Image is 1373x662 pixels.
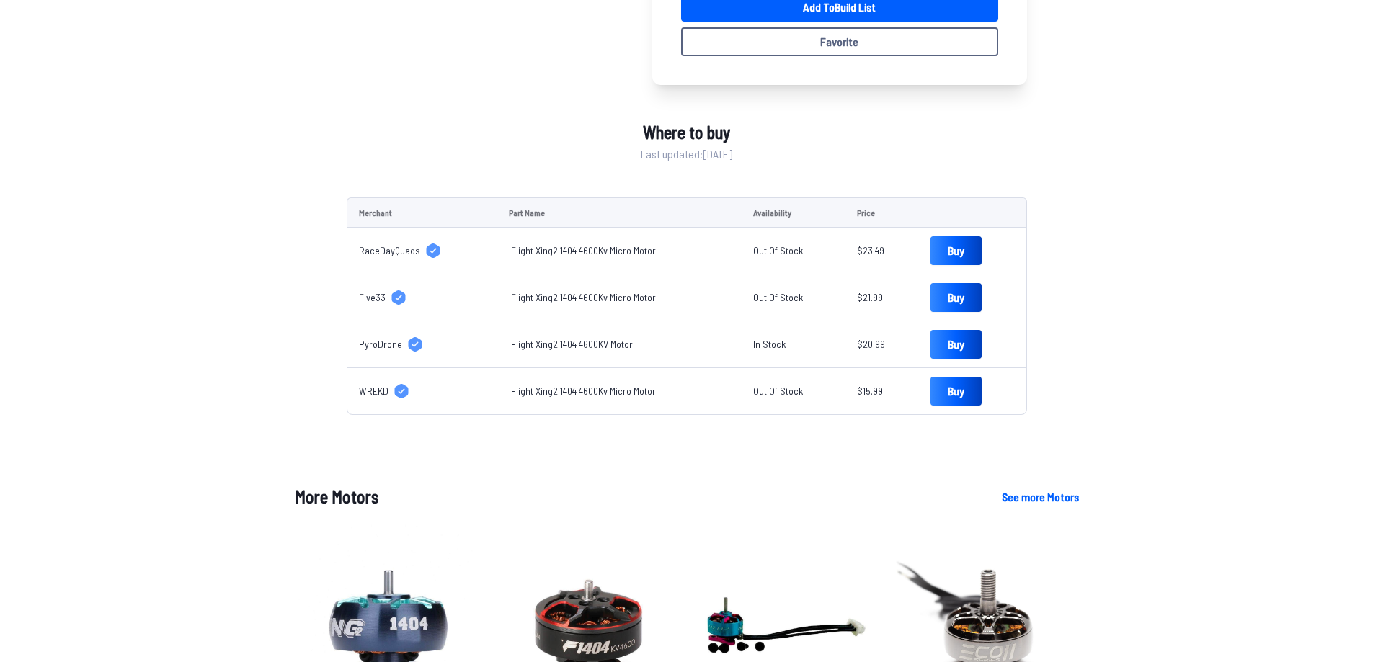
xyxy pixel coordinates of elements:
a: Buy [930,377,982,406]
h1: More Motors [295,484,979,510]
span: Five33 [359,290,386,305]
td: Out Of Stock [742,228,846,274]
span: Last updated: [DATE] [641,146,732,163]
a: Five33 [359,290,486,305]
a: PyroDrone [359,337,486,352]
a: iFlight Xing2 1404 4600Kv Micro Motor [509,291,656,303]
td: In Stock [742,321,846,368]
td: Availability [742,197,846,228]
td: Out Of Stock [742,368,846,415]
a: RaceDayQuads [359,243,486,258]
span: WREKD [359,384,388,398]
a: WREKD [359,384,486,398]
a: iFlight Xing2 1404 4600KV Motor [509,338,633,350]
span: PyroDrone [359,337,402,352]
td: Merchant [347,197,497,228]
a: iFlight Xing2 1404 4600Kv Micro Motor [509,244,656,256]
a: iFlight Xing2 1404 4600Kv Micro Motor [509,385,656,397]
td: $23.49 [845,228,919,274]
td: Part Name [497,197,742,228]
button: Favorite [681,27,998,56]
td: Price [845,197,919,228]
span: RaceDayQuads [359,243,420,258]
a: Buy [930,283,982,312]
td: $15.99 [845,368,919,415]
span: Where to buy [643,120,730,146]
a: Buy [930,330,982,359]
td: Out Of Stock [742,274,846,321]
a: See more Motors [1002,488,1079,506]
a: Buy [930,236,982,265]
td: $21.99 [845,274,919,321]
td: $20.99 [845,321,919,368]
